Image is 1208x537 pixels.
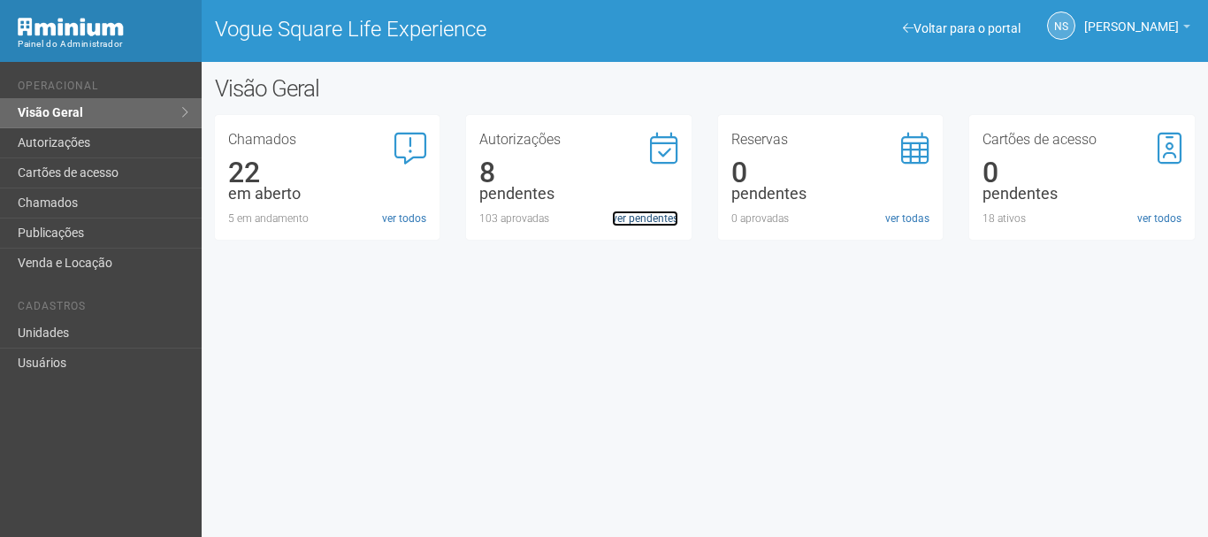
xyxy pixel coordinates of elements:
[18,300,188,318] li: Cadastros
[1047,12,1075,40] a: NS
[479,211,678,226] div: 103 aprovadas
[1084,3,1179,34] span: Nicolle Silva
[228,186,427,202] div: em aberto
[479,133,678,147] h3: Autorizações
[18,80,188,98] li: Operacional
[903,21,1021,35] a: Voltar para o portal
[982,211,1181,226] div: 18 ativos
[479,186,678,202] div: pendentes
[479,165,678,180] div: 8
[731,133,930,147] h3: Reservas
[731,186,930,202] div: pendentes
[18,36,188,52] div: Painel do Administrador
[731,211,930,226] div: 0 aprovadas
[215,18,692,41] h1: Vogue Square Life Experience
[1084,22,1190,36] a: [PERSON_NAME]
[982,133,1181,147] h3: Cartões de acesso
[885,211,929,226] a: ver todas
[382,211,426,226] a: ver todos
[982,165,1181,180] div: 0
[228,133,427,147] h3: Chamados
[215,75,608,102] h2: Visão Geral
[982,186,1181,202] div: pendentes
[228,211,427,226] div: 5 em andamento
[731,165,930,180] div: 0
[18,18,124,36] img: Minium
[228,165,427,180] div: 22
[612,211,678,226] a: ver pendentes
[1137,211,1181,226] a: ver todos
